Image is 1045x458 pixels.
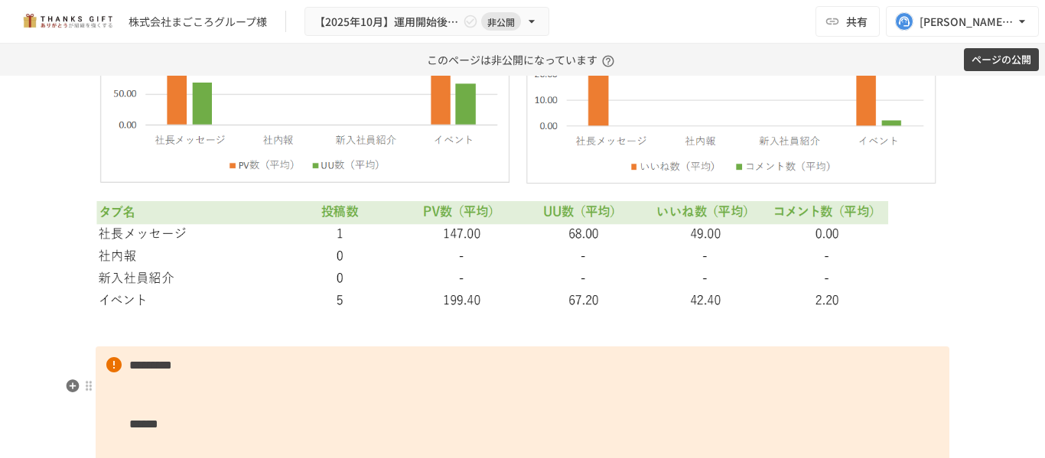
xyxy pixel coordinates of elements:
[886,6,1039,37] button: [PERSON_NAME][EMAIL_ADDRESS][DOMAIN_NAME]
[481,14,521,30] span: 非公開
[129,14,267,30] div: 株式会社まごころグループ様
[314,12,460,31] span: 【2025年10月】運用開始後振り返りミーティング
[304,7,549,37] button: 【2025年10月】運用開始後振り返りミーティング非公開
[920,12,1014,31] div: [PERSON_NAME][EMAIL_ADDRESS][DOMAIN_NAME]
[427,44,619,76] p: このページは非公開になっています
[964,48,1039,72] button: ページの公開
[18,9,116,34] img: mMP1OxWUAhQbsRWCurg7vIHe5HqDpP7qZo7fRoNLXQh
[815,6,880,37] button: 共有
[846,13,868,30] span: 共有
